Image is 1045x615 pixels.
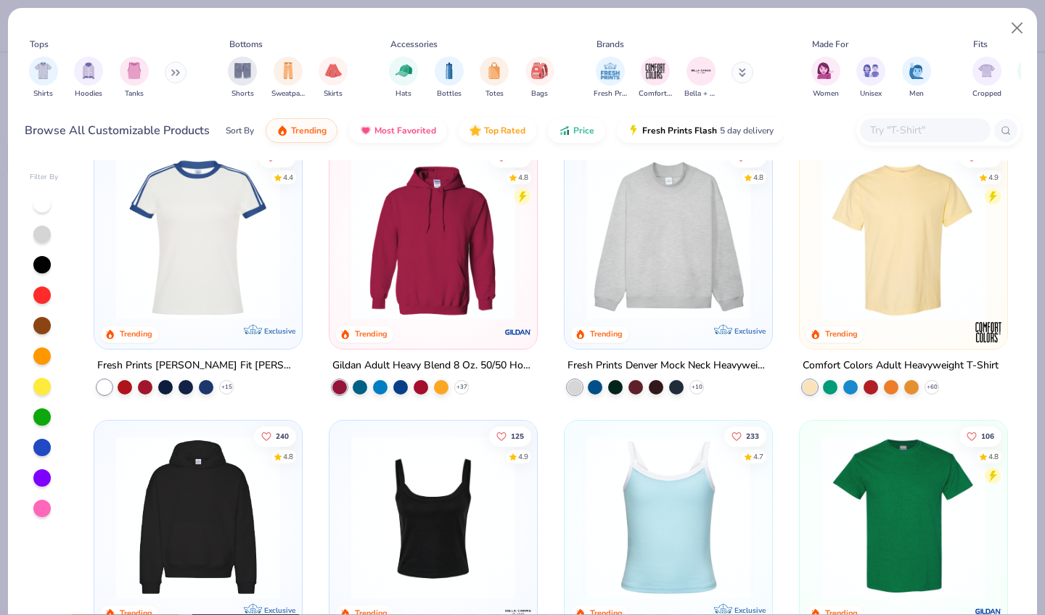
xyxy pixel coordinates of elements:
span: Shorts [231,88,254,99]
span: + 15 [221,383,232,392]
img: Women Image [817,62,834,79]
img: Shirts Image [35,62,52,79]
button: filter button [228,57,257,99]
span: Shirts [33,88,53,99]
span: Cropped [972,88,1001,99]
img: TopRated.gif [470,125,481,136]
span: 215 [511,153,524,160]
div: filter for Men [902,57,931,99]
div: 4.8 [988,451,999,462]
span: Exclusive [734,326,766,336]
div: 4.8 [753,172,763,183]
div: Comfort Colors Adult Heavyweight T-Shirt [803,357,999,375]
span: Most Favorited [374,125,436,136]
div: Fresh Prints Denver Mock Neck Heavyweight Sweatshirt [567,357,769,375]
div: 4.8 [284,451,294,462]
button: filter button [319,57,348,99]
img: Unisex Image [863,62,880,79]
div: filter for Tanks [120,57,149,99]
div: 4.9 [518,451,528,462]
div: Bottoms [229,38,263,51]
button: filter button [389,57,418,99]
img: Tanks Image [126,62,142,79]
button: Like [489,426,531,446]
div: filter for Unisex [856,57,885,99]
span: 233 [746,432,759,439]
span: Totes [485,88,504,99]
div: filter for Hats [389,57,418,99]
img: e5540c4d-e74a-4e58-9a52-192fe86bec9f [109,156,287,320]
img: Hoodies Image [81,62,97,79]
img: db319196-8705-402d-8b46-62aaa07ed94f [814,435,993,599]
button: filter button [525,57,554,99]
button: filter button [639,57,672,99]
div: filter for Fresh Prints [594,57,627,99]
button: filter button [435,57,464,99]
span: Fresh Prints [594,88,627,99]
span: Exclusive [264,326,295,336]
div: 4.4 [284,172,294,183]
button: filter button [811,57,840,99]
img: a25d9891-da96-49f3-a35e-76288174bf3a [579,435,758,599]
div: filter for Hoodies [74,57,103,99]
div: filter for Sweatpants [271,57,305,99]
img: 01756b78-01f6-4cc6-8d8a-3c30c1a0c8ac [344,156,522,320]
span: + 37 [456,383,467,392]
button: filter button [856,57,885,99]
div: filter for Totes [480,57,509,99]
span: Women [813,88,839,99]
div: 4.7 [753,451,763,462]
div: filter for Shirts [29,57,58,99]
button: filter button [271,57,305,99]
img: Totes Image [486,62,502,79]
button: Like [255,426,297,446]
div: Made For [812,38,848,51]
div: Accessories [390,38,438,51]
img: Hats Image [396,62,412,79]
button: filter button [74,57,103,99]
div: Tops [30,38,49,51]
img: Bottles Image [441,62,457,79]
img: Comfort Colors logo [973,318,1002,347]
img: f5d85501-0dbb-4ee4-b115-c08fa3845d83 [579,156,758,320]
div: 4.8 [518,172,528,183]
span: 5 day delivery [720,123,774,139]
span: Price [573,125,594,136]
button: filter button [120,57,149,99]
img: 8af284bf-0d00-45ea-9003-ce4b9a3194ad [344,435,522,599]
span: Men [909,88,924,99]
span: 240 [276,432,290,439]
span: Skirts [324,88,343,99]
div: filter for Cropped [972,57,1001,99]
div: filter for Bella + Canvas [684,57,718,99]
img: most_fav.gif [360,125,372,136]
div: filter for Women [811,57,840,99]
span: Sweatpants [271,88,305,99]
img: 029b8af0-80e6-406f-9fdc-fdf898547912 [814,156,993,320]
button: Fresh Prints Flash5 day delivery [617,118,784,143]
span: Fresh Prints Flash [642,125,717,136]
div: Fits [973,38,988,51]
button: filter button [684,57,718,99]
div: Browse All Customizable Products [25,122,210,139]
span: 293 [981,153,994,160]
span: + 10 [691,383,702,392]
img: Fresh Prints Image [599,60,621,82]
div: filter for Comfort Colors [639,57,672,99]
div: Filter By [30,172,59,183]
button: Top Rated [459,118,536,143]
span: 16 [281,153,290,160]
div: Gildan Adult Heavy Blend 8 Oz. 50/50 Hooded Sweatshirt [332,357,534,375]
button: filter button [972,57,1001,99]
div: Brands [597,38,624,51]
img: Gildan logo [504,318,533,347]
img: Bella + Canvas Image [690,60,712,82]
button: Like [729,146,766,167]
button: Like [724,426,766,446]
span: 76 [750,153,759,160]
span: Top Rated [484,125,525,136]
img: Bags Image [531,62,547,79]
input: Try "T-Shirt" [869,122,980,139]
span: Tanks [125,88,144,99]
span: Bottles [437,88,462,99]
